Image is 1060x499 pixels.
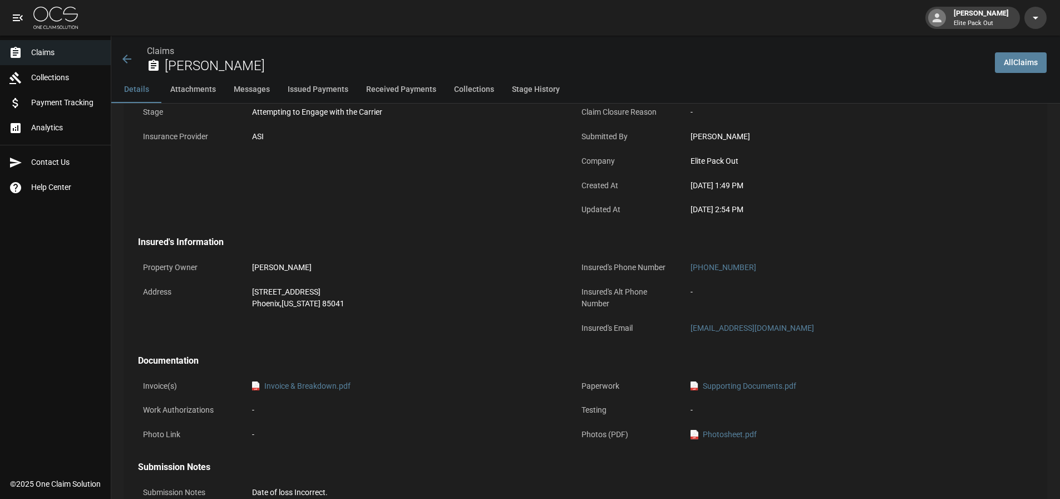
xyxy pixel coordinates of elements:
[161,76,225,103] button: Attachments
[949,8,1013,28] div: [PERSON_NAME]
[503,76,569,103] button: Stage History
[252,286,558,298] div: [STREET_ADDRESS]
[138,375,238,397] p: Invoice(s)
[252,380,351,392] a: pdfInvoice & Breakdown.pdf
[279,76,357,103] button: Issued Payments
[252,429,558,441] div: -
[576,424,677,446] p: Photos (PDF)
[576,126,677,148] p: Submitted By
[138,126,238,148] p: Insurance Provider
[31,47,102,58] span: Claims
[691,263,756,272] a: [PHONE_NUMBER]
[33,7,78,29] img: ocs-logo-white-transparent.png
[576,317,677,339] p: Insured's Email
[691,324,814,332] a: [EMAIL_ADDRESS][DOMAIN_NAME]
[252,131,558,143] div: ASI
[138,101,238,123] p: Stage
[138,281,238,303] p: Address
[445,76,503,103] button: Collections
[357,76,445,103] button: Received Payments
[691,404,997,416] div: -
[576,199,677,221] p: Updated At
[10,478,101,490] div: © 2025 One Claim Solution
[31,97,102,109] span: Payment Tracking
[691,204,997,216] div: [DATE] 2:54 PM
[138,257,238,278] p: Property Owner
[691,180,997,192] div: [DATE] 1:49 PM
[691,286,997,298] div: -
[138,424,238,446] p: Photo Link
[31,182,102,193] span: Help Center
[576,399,677,421] p: Testing
[111,76,161,103] button: Details
[576,375,677,397] p: Paperwork
[252,106,558,118] div: Attempting to Engage with the Carrier
[252,262,558,273] div: [PERSON_NAME]
[954,19,1009,28] p: Elite Pack Out
[165,58,986,74] h2: [PERSON_NAME]
[576,281,677,315] p: Insured's Alt Phone Number
[31,72,102,84] span: Collections
[138,237,1002,248] h4: Insured's Information
[252,404,558,416] div: -
[691,429,757,441] a: pdfPhotosheet.pdf
[147,46,174,56] a: Claims
[225,76,279,103] button: Messages
[31,156,102,168] span: Contact Us
[691,155,997,167] div: Elite Pack Out
[111,76,1060,103] div: anchor tabs
[576,150,677,172] p: Company
[691,106,997,118] div: -
[31,122,102,134] span: Analytics
[995,52,1047,73] a: AllClaims
[576,257,677,278] p: Insured's Phone Number
[576,101,677,123] p: Claim Closure Reason
[147,45,986,58] nav: breadcrumb
[7,7,29,29] button: open drawer
[252,487,997,498] div: Date of loss Incorrect.
[691,131,997,143] div: [PERSON_NAME]
[138,399,238,421] p: Work Authorizations
[576,175,677,197] p: Created At
[138,462,1002,473] h4: Submission Notes
[252,298,558,310] div: Phoenix , [US_STATE] 85041
[691,380,796,392] a: pdfSupporting Documents.pdf
[138,355,1002,366] h4: Documentation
